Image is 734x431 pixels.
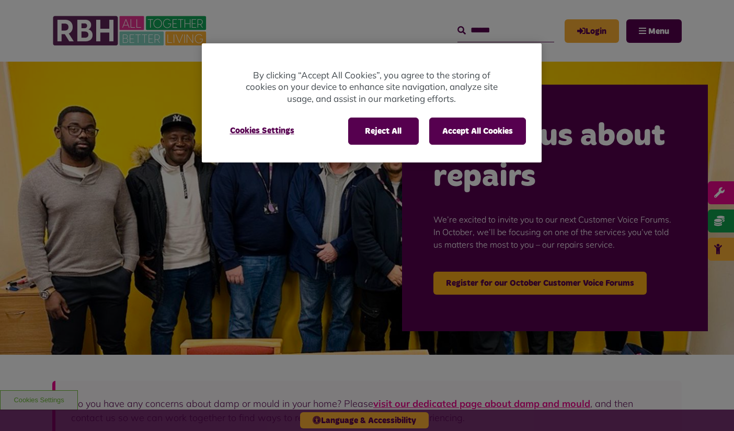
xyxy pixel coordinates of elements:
[202,43,542,163] div: Cookie banner
[348,118,419,145] button: Reject All
[202,43,542,163] div: Privacy
[244,69,500,105] p: By clicking “Accept All Cookies”, you agree to the storing of cookies on your device to enhance s...
[429,118,526,145] button: Accept All Cookies
[217,118,307,144] button: Cookies Settings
